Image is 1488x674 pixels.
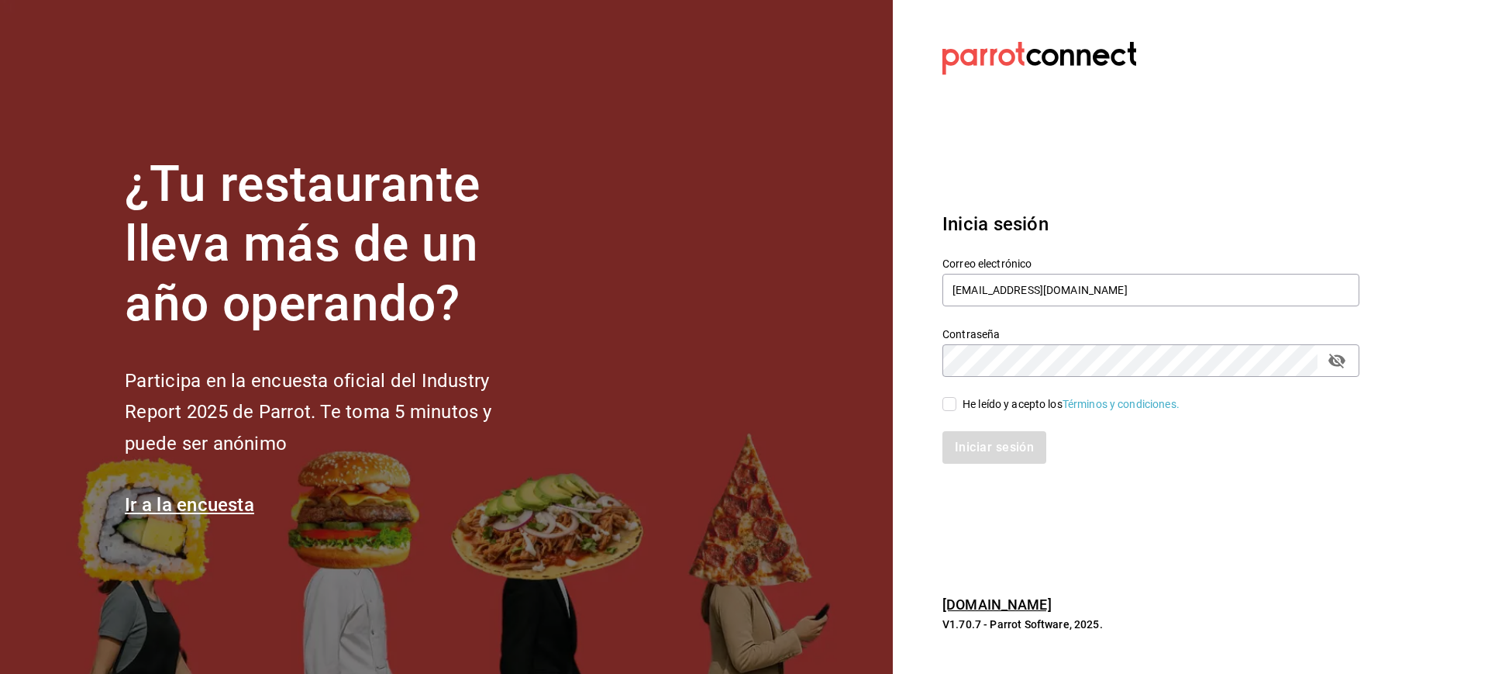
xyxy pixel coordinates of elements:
h2: Participa en la encuesta oficial del Industry Report 2025 de Parrot. Te toma 5 minutos y puede se... [125,365,543,460]
p: V1.70.7 - Parrot Software, 2025. [942,617,1359,632]
input: Ingresa tu correo electrónico [942,274,1359,306]
h3: Inicia sesión [942,210,1359,238]
a: Ir a la encuesta [125,494,254,516]
label: Correo electrónico [942,258,1359,269]
h1: ¿Tu restaurante lleva más de un año operando? [125,155,543,334]
a: Términos y condiciones. [1063,398,1180,410]
button: passwordField [1324,347,1350,374]
a: [DOMAIN_NAME] [942,596,1052,613]
div: He leído y acepto los [963,396,1180,413]
label: Contraseña [942,329,1359,340]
